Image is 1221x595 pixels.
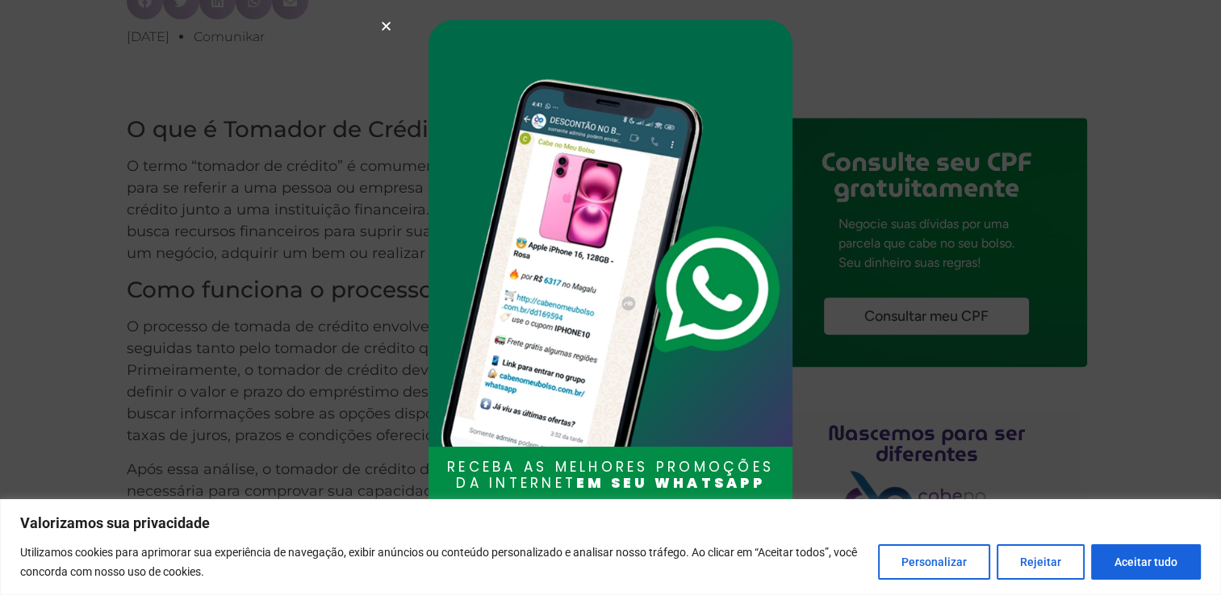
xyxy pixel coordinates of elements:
button: Personalizar [878,544,990,580]
b: EM SEU WHATSAPP [576,473,765,493]
img: celular-oferta [437,52,784,526]
button: Aceitar tudo [1091,544,1201,580]
button: Rejeitar [997,544,1085,580]
a: Close [380,20,392,32]
p: Valorizamos sua privacidade [20,514,1201,533]
h3: RECEBA AS MELHORES PROMOÇÕES DA INTERNET [436,459,785,492]
p: Utilizamos cookies para aprimorar sua experiência de navegação, exibir anúncios ou conteúdo perso... [20,543,866,581]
